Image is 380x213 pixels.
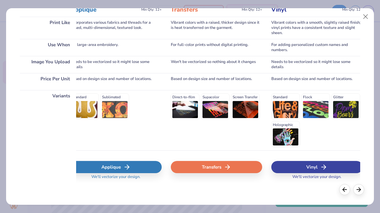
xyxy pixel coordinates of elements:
div: Use When [20,39,76,56]
h3: Transfers [171,6,239,14]
h3: Vinyl [271,6,340,14]
div: Variants [20,90,76,150]
div: Image You Upload [20,56,76,73]
div: Needs to be vectorized so it might lose some details [271,56,363,73]
div: Based on design size and number of locations. [70,73,162,90]
div: Needs to be vectorized so it might lose some details [70,56,162,73]
div: Incorporates various fabrics and threads for a raised, multi-dimensional, textured look. [70,17,162,39]
div: Print Like [20,17,76,39]
div: For adding personalized custom names and numbers. [271,39,363,56]
span: We'll vectorize your design. [89,174,143,183]
div: For full-color prints without digital printing. [171,39,262,56]
span: Min Qty: 12+ [342,8,363,12]
h3: Applique [70,6,139,14]
div: Won't be vectorized so nothing about it changes [171,56,262,73]
div: Applique [70,161,162,173]
div: For large-area embroidery. [70,39,162,56]
span: Min Qty: 12+ [141,8,162,12]
button: Close [360,11,371,23]
span: We'll vectorize your design. [290,174,344,183]
span: Min Qty: 12+ [242,8,262,12]
div: Vibrant colors with a smooth, slightly raised finish; vinyl prints have a consistent texture and ... [271,17,363,39]
div: Vinyl [271,161,363,173]
div: Vibrant colors with a raised, thicker design since it is heat transferred on the garment. [171,17,262,39]
div: Transfers [171,161,262,173]
div: Based on design size and number of locations. [271,73,363,90]
div: Price Per Unit [20,73,76,90]
div: Based on design size and number of locations. [171,73,262,90]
